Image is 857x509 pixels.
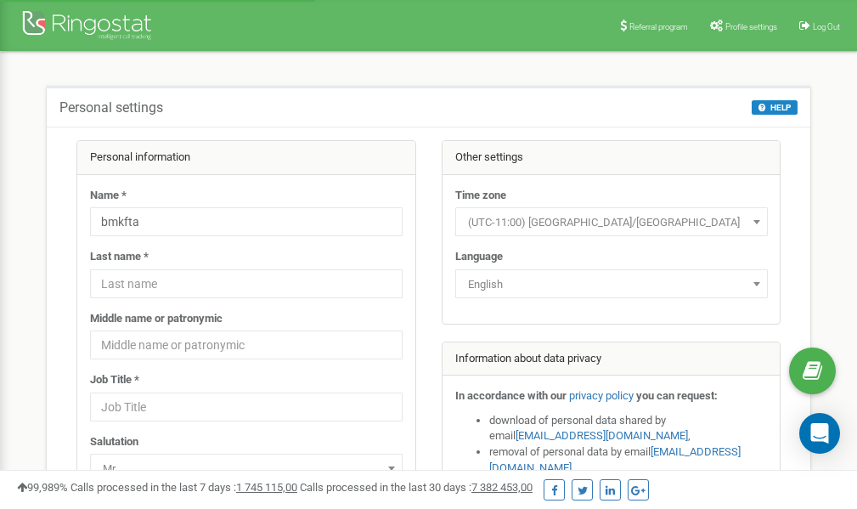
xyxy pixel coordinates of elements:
span: (UTC-11:00) Pacific/Midway [461,211,762,235]
strong: you can request: [636,389,718,402]
li: removal of personal data by email , [489,444,768,476]
div: Information about data privacy [443,342,781,376]
u: 7 382 453,00 [471,481,533,494]
span: Mr. [90,454,403,483]
input: Job Title [90,393,403,421]
input: Middle name or patronymic [90,331,403,359]
div: Other settings [443,141,781,175]
label: Name * [90,188,127,204]
label: Salutation [90,434,138,450]
a: privacy policy [569,389,634,402]
label: Language [455,249,503,265]
span: Mr. [96,457,397,481]
strong: In accordance with our [455,389,567,402]
div: Personal information [77,141,415,175]
span: Log Out [813,22,840,31]
label: Time zone [455,188,506,204]
h5: Personal settings [59,100,163,116]
label: Job Title * [90,372,139,388]
div: Open Intercom Messenger [799,413,840,454]
span: 99,989% [17,481,68,494]
span: (UTC-11:00) Pacific/Midway [455,207,768,236]
span: Calls processed in the last 30 days : [300,481,533,494]
span: English [461,273,762,297]
span: Profile settings [725,22,777,31]
a: [EMAIL_ADDRESS][DOMAIN_NAME] [516,429,688,442]
input: Name [90,207,403,236]
u: 1 745 115,00 [236,481,297,494]
input: Last name [90,269,403,298]
label: Last name * [90,249,149,265]
li: download of personal data shared by email , [489,413,768,444]
span: Referral program [629,22,688,31]
button: HELP [752,100,798,115]
label: Middle name or patronymic [90,311,223,327]
span: English [455,269,768,298]
span: Calls processed in the last 7 days : [70,481,297,494]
